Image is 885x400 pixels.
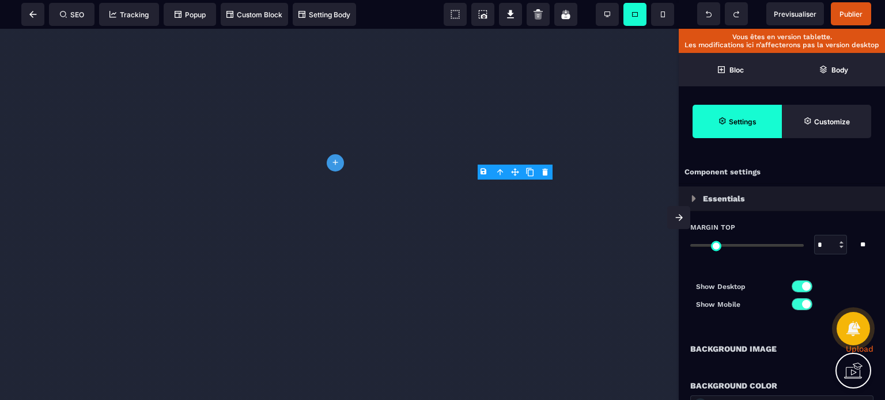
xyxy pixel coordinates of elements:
span: Previsualiser [774,10,816,18]
span: Popup [175,10,206,19]
span: SEO [60,10,84,19]
span: Preview [766,2,824,25]
span: Margin Top [690,223,735,232]
div: Component settings [679,161,885,184]
p: Les modifications ici n’affecterons pas la version desktop [684,41,879,49]
p: Show Desktop [696,281,782,292]
span: Open Blocks [679,53,782,86]
span: Setting Body [298,10,350,19]
strong: Customize [814,117,850,126]
p: Essentials [703,192,745,205]
strong: Bloc [729,66,744,74]
p: Background Image [690,342,777,356]
div: Background Color [690,379,873,393]
span: View components [444,3,467,26]
strong: Settings [729,117,757,126]
span: Screenshot [471,3,494,26]
span: Open Layer Manager [782,53,885,86]
span: Publier [839,10,863,18]
strong: Body [831,66,848,74]
span: Settings [693,105,782,138]
span: Custom Block [226,10,282,19]
span: Open Style Manager [782,105,871,138]
p: Vous êtes en version tablette. [684,33,879,41]
p: Show Mobile [696,299,782,310]
span: Tracking [109,10,149,19]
